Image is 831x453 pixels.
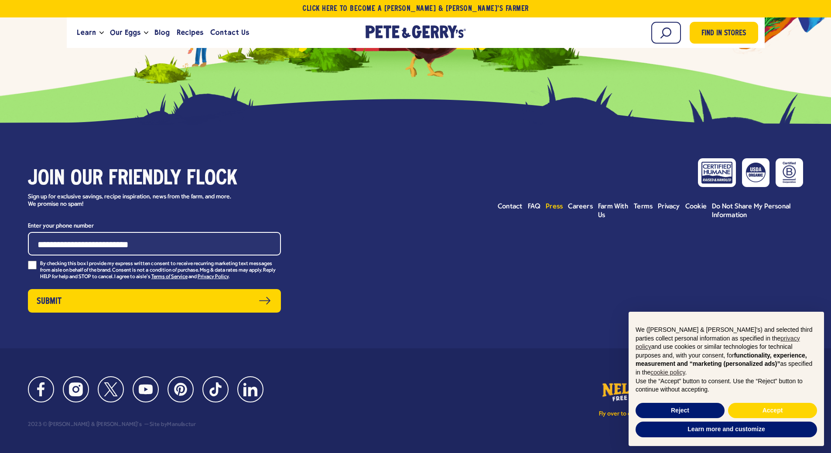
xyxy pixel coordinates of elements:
[650,369,685,376] a: cookie policy
[685,202,707,211] a: Cookie
[28,289,281,313] button: Submit
[598,202,629,220] a: Farm With Us
[144,31,148,34] button: Open the dropdown menu for Our Eggs
[685,203,707,210] span: Cookie
[634,203,653,210] span: Terms
[598,379,664,418] a: Fly over to our sister site
[636,377,817,394] p: Use the “Accept” button to consent. Use the “Reject” button to continue without accepting.
[528,202,541,211] a: FAQ
[598,203,628,219] span: Farm With Us
[154,27,170,38] span: Blog
[77,27,96,38] span: Learn
[712,203,790,219] span: Do Not Share My Personal Information
[636,403,725,419] button: Reject
[498,202,523,211] a: Contact
[207,21,253,44] a: Contact Us
[651,22,681,44] input: Search
[143,422,196,428] div: Site by
[28,167,281,191] h3: Join our friendly flock
[151,21,173,44] a: Blog
[498,202,803,220] ul: Footer menu
[40,261,281,280] p: By checking this box I provide my express written consent to receive recurring marketing text mes...
[28,261,37,269] input: By checking this box I provide my express written consent to receive recurring marketing text mes...
[198,274,229,280] a: Privacy Policy
[568,202,593,211] a: Careers
[28,194,239,208] p: Sign up for exclusive savings, recipe inspiration, news from the farm, and more. We promise no spam!
[546,202,563,211] a: Press
[151,274,188,280] a: Terms of Service
[546,203,563,210] span: Press
[99,31,104,34] button: Open the dropdown menu for Learn
[177,27,203,38] span: Recipes
[690,22,758,44] a: Find in Stores
[210,27,249,38] span: Contact Us
[173,21,207,44] a: Recipes
[636,422,817,437] button: Learn more and customize
[634,202,653,211] a: Terms
[528,203,541,210] span: FAQ
[498,203,523,210] span: Contact
[712,202,803,220] a: Do Not Share My Personal Information
[106,21,144,44] a: Our Eggs
[658,202,680,211] a: Privacy
[167,422,196,428] a: Manufactur
[598,411,664,417] p: Fly over to our sister site
[728,403,817,419] button: Accept
[110,27,140,38] span: Our Eggs
[28,221,281,232] label: Enter your phone number
[28,422,142,428] div: 2023 © [PERSON_NAME] & [PERSON_NAME]'s
[701,28,746,40] span: Find in Stores
[568,203,593,210] span: Careers
[73,21,99,44] a: Learn
[658,203,680,210] span: Privacy
[636,326,817,377] p: We ([PERSON_NAME] & [PERSON_NAME]'s) and selected third parties collect personal information as s...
